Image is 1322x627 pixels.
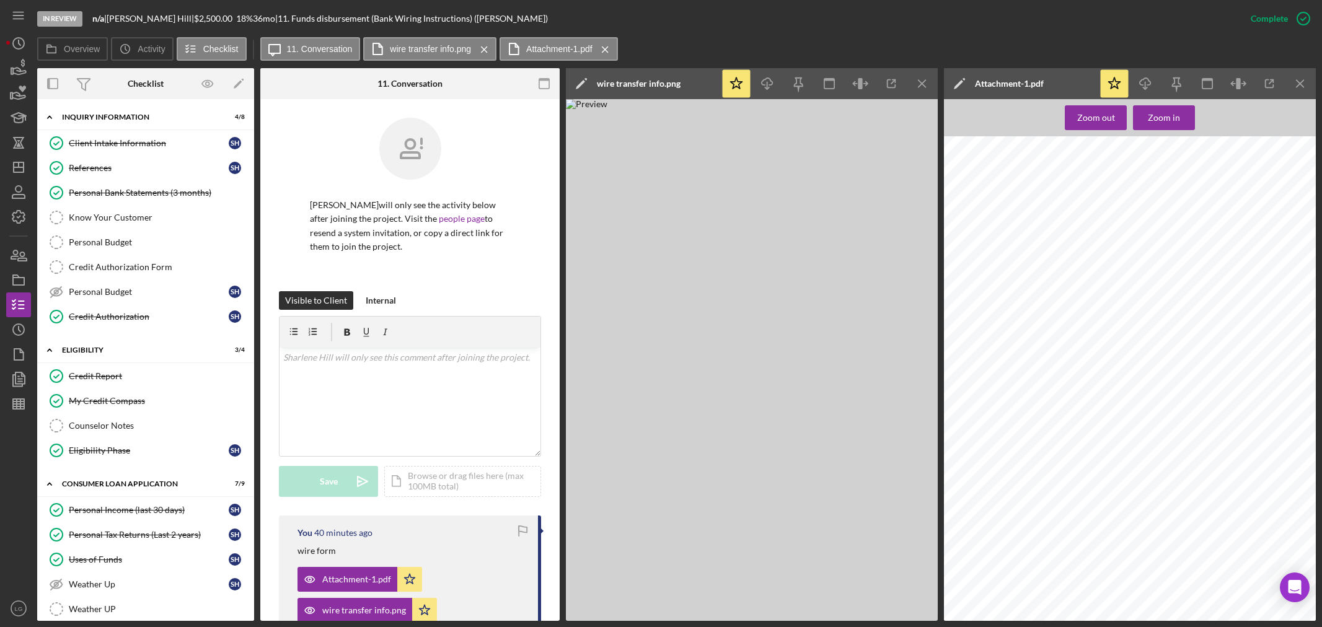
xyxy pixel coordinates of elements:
[177,37,247,61] button: Checklist
[1065,105,1127,130] button: Zoom out
[92,13,104,24] b: n/a
[69,579,229,589] div: Weather Up
[526,44,593,54] label: Attachment-1.pdf
[229,286,241,298] div: S H
[43,572,248,597] a: Weather UpSH
[223,113,245,121] div: 4 / 8
[69,555,229,564] div: Uses of Funds
[977,532,997,539] span: Name
[69,604,247,614] div: Weather UP
[128,79,164,89] div: Checklist
[287,44,353,54] label: 11. Conversation
[967,497,1039,507] span: Account details
[967,386,1174,396] span: Work with your employer or payroll provider:
[359,291,402,310] button: Internal
[1077,105,1115,130] div: Zoom out
[69,396,247,406] div: My Credit Compass
[43,230,248,255] a: Personal Budget
[43,156,248,180] a: ReferencesSH
[37,11,82,27] div: In Review
[377,79,443,89] div: 11. Conversation
[253,14,275,24] div: 36 mo
[107,14,194,24] div: [PERSON_NAME] Hill |
[69,445,229,455] div: Eligibility Phase
[1099,608,1139,615] span: 081000210
[69,421,247,431] div: Counselor Notes
[69,188,247,198] div: Personal Bank Statements (3 months)
[500,37,618,61] button: Attachment-1.pdf
[977,570,1022,577] span: Account type
[43,498,248,522] a: Personal Income (last 30 days)SH
[69,312,229,322] div: Credit Authorization
[297,544,336,558] p: wire form
[223,480,245,488] div: 7 / 9
[967,327,1032,337] span: Do it yourself:
[6,596,31,621] button: LG
[43,279,248,304] a: Personal BudgetSH
[43,364,248,388] a: Credit Report
[363,37,496,61] button: wire transfer info.png
[43,388,248,413] a: My Credit Compass
[229,553,241,566] div: S H
[285,291,347,310] div: Visible to Client
[223,346,245,354] div: 3 / 4
[322,605,406,615] div: wire transfer info.png
[62,480,214,488] div: Consumer Loan Application
[69,163,229,173] div: References
[229,310,241,323] div: S H
[229,162,241,174] div: S H
[37,37,108,61] button: Overview
[975,79,1044,89] div: Attachment-1.pdf
[43,180,248,205] a: Personal Bank Statements (3 months)
[320,466,338,497] div: Save
[229,137,241,149] div: S H
[64,44,100,54] label: Overview
[43,131,248,156] a: Client Intake InformationSH
[1099,532,1159,539] span: [PERSON_NAME]
[43,255,248,279] a: Credit Authorization Form
[1280,572,1310,602] div: Open Intercom Messenger
[1133,105,1195,130] button: Zoom in
[310,198,510,254] p: [PERSON_NAME] will only see the activity below after joining the project. Visit the to resend a s...
[967,347,974,357] span: •
[69,262,247,272] div: Credit Authorization Form
[967,427,974,437] span: •
[977,608,1030,615] span: Routing number
[229,444,241,457] div: S H
[279,291,353,310] button: Visible to Client
[229,528,241,541] div: S H
[15,605,23,612] text: LG
[275,14,548,24] div: | 11. Funds disbursement (Bank Wiring Instructions) ([PERSON_NAME])
[236,14,253,24] div: 18 %
[43,304,248,329] a: Credit AuthorizationSH
[977,551,1014,558] span: Bank name
[967,406,974,416] span: •
[297,598,437,623] button: wire transfer info.png
[1251,6,1288,31] div: Complete
[322,574,391,584] div: Attachment-1.pdf
[43,597,248,621] a: Weather UP
[297,528,312,538] div: You
[314,528,372,538] time: 2025-08-19 20:18
[194,14,236,24] div: $2,500.00
[977,589,1033,596] span: Account number
[967,302,1186,312] span: Set up or switch your direct deposit to U.S. Bank
[1238,6,1316,31] button: Complete
[366,291,396,310] div: Internal
[1148,105,1180,130] div: Zoom in
[43,522,248,547] a: Personal Tax Returns (Last 2 years)SH
[111,37,173,61] button: Activity
[566,99,938,621] img: Preview
[229,504,241,516] div: S H
[69,505,229,515] div: Personal Income (last 30 days)
[69,530,229,540] div: Personal Tax Returns (Last 2 years)
[69,237,247,247] div: Personal Budget
[69,138,229,148] div: Client Intake Information
[62,346,214,354] div: Eligibility
[43,547,248,572] a: Uses of FundsSH
[967,247,1315,257] span: numbers below. If the information provided is not sufficient, please contact me.
[279,466,378,497] button: Save
[976,360,1126,370] span: employee log in credentials ready.
[203,44,239,54] label: Checklist
[43,438,248,463] a: Eligibility PhaseSH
